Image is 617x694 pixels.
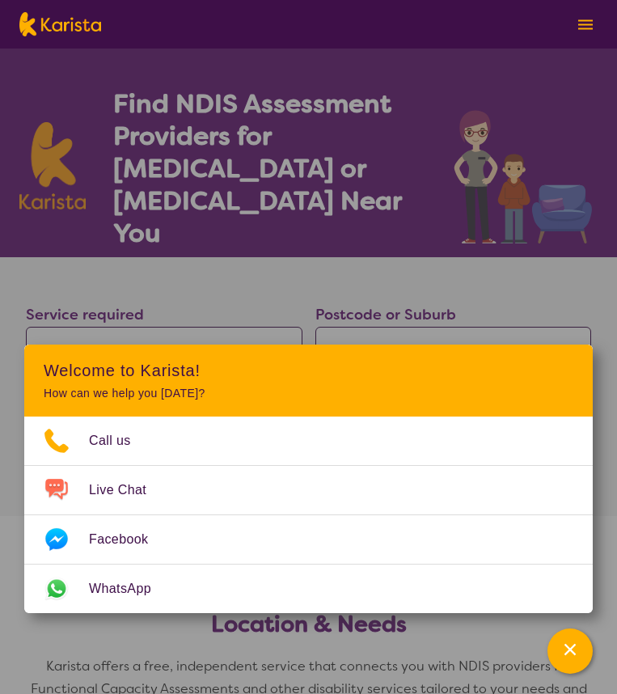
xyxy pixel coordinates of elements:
[24,565,593,613] a: Web link opens in a new tab.
[578,19,593,30] img: menu
[44,361,573,380] h2: Welcome to Karista!
[89,577,171,601] span: WhatsApp
[450,102,598,243] img: assessment
[24,345,593,613] div: Channel Menu
[44,387,573,400] p: How can we help you [DATE]?
[89,478,166,502] span: Live Chat
[19,122,86,209] img: Karista logo
[19,12,101,36] img: Karista logo
[315,327,592,377] input: Type
[113,87,422,249] h1: Find NDIS Assessment Providers for [MEDICAL_DATA] or [MEDICAL_DATA] Near You
[315,305,456,324] label: Postcode or Suburb
[24,417,593,613] ul: Choose channel
[547,628,593,674] button: Channel Menu
[26,305,144,324] label: Service required
[89,527,167,552] span: Facebook
[89,429,150,453] span: Call us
